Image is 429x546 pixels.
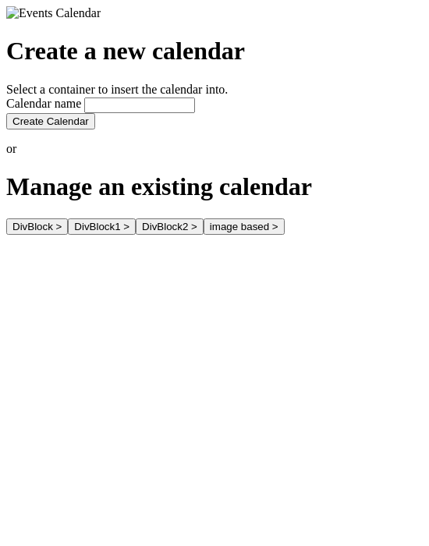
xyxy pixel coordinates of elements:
img: Events Calendar [6,6,101,20]
button: DivBlock2 > [136,218,204,235]
label: Select a container to insert the calendar into. [6,83,228,96]
button: DivBlock1 > [68,218,136,235]
button: Create Calendar [6,113,95,129]
label: Calendar name [6,97,81,110]
h1: Manage an existing calendar [6,172,423,201]
h1: Create a new calendar [6,37,423,66]
button: image based > [204,218,285,235]
p: or [6,142,423,156]
button: DivBlock > [6,218,68,235]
